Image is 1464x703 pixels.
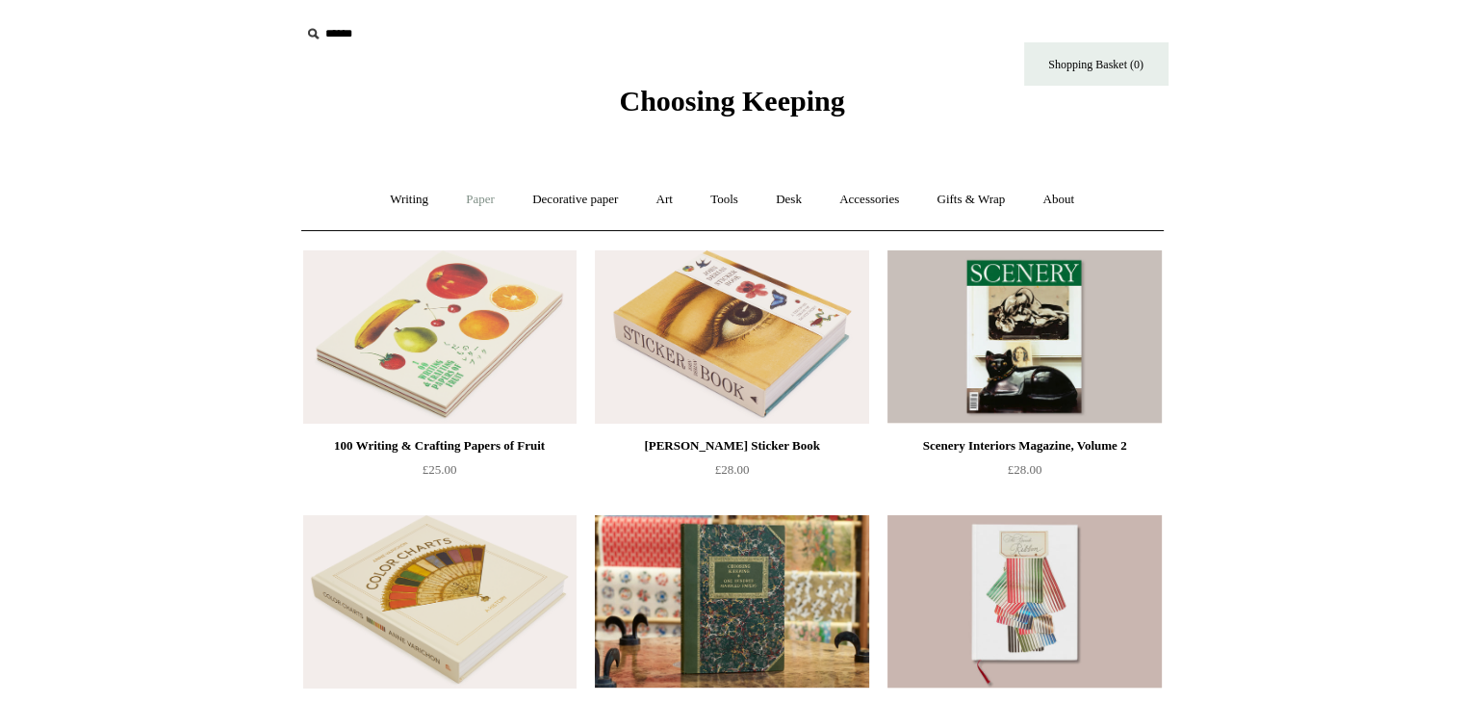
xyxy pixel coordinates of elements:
a: 100 Writing & Crafting Papers of Fruit 100 Writing & Crafting Papers of Fruit [303,250,577,424]
img: 'The French Ribbon' by Suzanne Slesin [887,515,1161,689]
img: John Derian Sticker Book [595,250,868,424]
a: Paper [449,174,512,225]
a: John Derian Sticker Book John Derian Sticker Book [595,250,868,424]
span: Choosing Keeping [619,85,844,117]
a: Desk [758,174,819,225]
a: Art [639,174,690,225]
img: Scenery Interiors Magazine, Volume 2 [887,250,1161,424]
img: One Hundred Marbled Papers, John Jeffery - Edition 1 of 2 [595,515,868,689]
img: 100 Writing & Crafting Papers of Fruit [303,250,577,424]
img: 'Colour Charts: A History' by Anne Varichon [303,515,577,689]
a: 100 Writing & Crafting Papers of Fruit £25.00 [303,434,577,513]
a: Gifts & Wrap [919,174,1022,225]
span: £28.00 [715,462,750,477]
a: 'The French Ribbon' by Suzanne Slesin 'The French Ribbon' by Suzanne Slesin [887,515,1161,689]
a: 'Colour Charts: A History' by Anne Varichon 'Colour Charts: A History' by Anne Varichon [303,515,577,689]
a: Tools [693,174,756,225]
a: Choosing Keeping [619,100,844,114]
a: Accessories [822,174,916,225]
div: Scenery Interiors Magazine, Volume 2 [892,434,1156,457]
a: About [1025,174,1092,225]
a: Decorative paper [515,174,635,225]
a: One Hundred Marbled Papers, John Jeffery - Edition 1 of 2 One Hundred Marbled Papers, John Jeffer... [595,515,868,689]
a: Shopping Basket (0) [1024,42,1169,86]
a: [PERSON_NAME] Sticker Book £28.00 [595,434,868,513]
a: Scenery Interiors Magazine, Volume 2 Scenery Interiors Magazine, Volume 2 [887,250,1161,424]
span: £28.00 [1008,462,1042,477]
a: Writing [372,174,446,225]
div: 100 Writing & Crafting Papers of Fruit [308,434,572,457]
div: [PERSON_NAME] Sticker Book [600,434,863,457]
span: £25.00 [423,462,457,477]
a: Scenery Interiors Magazine, Volume 2 £28.00 [887,434,1161,513]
